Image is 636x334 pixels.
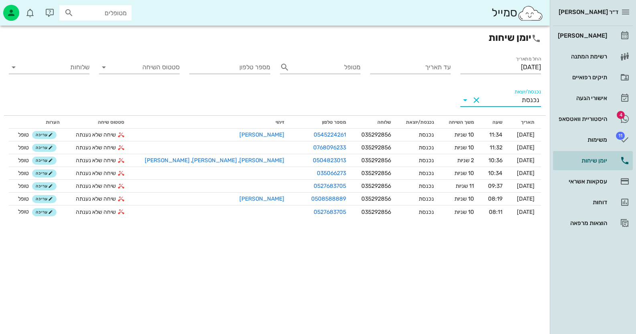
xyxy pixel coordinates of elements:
span: 035292856 [361,144,391,151]
label: החל מתאריך [516,56,541,62]
a: 0545224261 [314,131,346,139]
span: נכנסת [419,157,434,164]
button: Clear נכנסת/יוצאת [472,95,481,105]
span: נכנסת [419,170,434,177]
span: שיחה שלא נענתה [76,156,116,165]
span: זיהוי [275,119,284,125]
span: [DATE] [517,183,535,189]
div: עסקאות אשראי [556,178,607,185]
a: 0768096233 [313,143,346,152]
a: [PERSON_NAME] [239,131,284,138]
th: הערות [9,116,66,129]
img: SmileCloud logo [517,5,543,21]
span: שעה [492,119,502,125]
span: 10 שניות [454,170,474,177]
span: משך השיחה [449,119,474,125]
span: 035292856 [361,131,391,138]
span: [DATE] [517,195,535,202]
th: נכנסת/יוצאת [397,116,440,129]
span: שיחה שלא נענתה [76,131,116,139]
th: שלוחה [352,116,397,129]
span: עריכה [36,145,53,150]
div: משימות [556,137,607,143]
div: דוחות [556,199,607,205]
a: 0527683705 [314,182,346,190]
span: עריכה [36,197,53,201]
span: מספר טלפון [322,119,346,125]
button: עריכה [32,144,57,152]
div: נכנסת/יוצאתנכנסתClear נכנסת/יוצאת [460,94,541,107]
button: עריכה [32,169,57,177]
span: שיחה שלא נענתה [76,195,116,203]
button: עריכה [32,182,57,190]
span: נכנסת [419,144,434,151]
a: אישורי הגעה [553,89,633,108]
div: סטטוס השיחה [99,61,180,74]
span: נכנסת [419,195,434,202]
span: טופל [18,131,29,138]
span: 10 שניות [454,131,474,138]
th: שעה [480,116,509,129]
th: סטטוס שיחה [66,116,131,129]
span: טופל [18,144,29,151]
button: עריכה [32,157,57,165]
a: 0508588889 [311,195,346,203]
span: 035292856 [361,183,391,189]
span: תג [616,132,625,140]
a: דוחות [553,193,633,212]
span: 09:37 [488,183,502,189]
span: שלוחה [377,119,391,125]
th: משך השיחה [440,116,480,129]
button: עריכה [32,195,57,203]
span: תג [24,6,28,11]
span: תג [617,111,625,119]
a: [PERSON_NAME] [553,26,633,45]
span: סטטוס שיחה [98,119,124,125]
a: [PERSON_NAME] [239,195,284,202]
span: עריכה [36,133,53,137]
span: 2 שניות [457,157,474,164]
span: נכנסת/יוצאת [406,119,434,125]
span: שיחה שלא נענתה [76,143,116,152]
span: 08:11 [489,209,502,215]
span: טופל [18,195,29,202]
th: מספר טלפון [291,116,352,129]
a: [PERSON_NAME] [237,157,284,164]
div: היסטוריית וואטסאפ [556,116,607,122]
th: זיהוי [131,116,291,129]
span: 10:34 [488,170,502,177]
div: [PERSON_NAME] [556,32,607,39]
span: [DATE] [517,131,535,138]
span: הערות [46,119,60,125]
span: נכנסת [419,183,434,189]
span: [DATE] [517,144,535,151]
div: נכנסת [522,97,539,104]
span: שיחה שלא נענתה [76,169,116,177]
label: נכנסת/יוצאת [514,89,541,95]
a: יומן שיחות [553,151,633,170]
div: יומן שיחות [556,157,607,164]
span: טופל [18,208,29,215]
a: 0527683705 [314,208,346,216]
span: עריכה [36,184,53,189]
span: 11:32 [490,144,502,151]
span: [DATE] [517,209,535,215]
span: נכנסת [419,209,434,215]
span: 035292856 [361,209,391,215]
a: עסקאות אשראי [553,172,633,191]
a: תיקים רפואיים [553,68,633,87]
span: 10 שניות [454,144,474,151]
span: 035292856 [361,195,391,202]
span: תאריך [521,119,535,125]
span: 035292856 [361,170,391,177]
a: 035066273 [317,169,346,177]
span: נכנסת [419,131,434,138]
button: עריכה [32,208,57,216]
th: תאריך [509,116,541,129]
span: 11 שניות [456,183,474,189]
span: עריכה [36,158,53,163]
span: 11:34 [489,131,502,138]
a: תגמשימות [553,130,633,149]
button: עריכה [32,131,57,139]
span: [DATE] [517,170,535,177]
